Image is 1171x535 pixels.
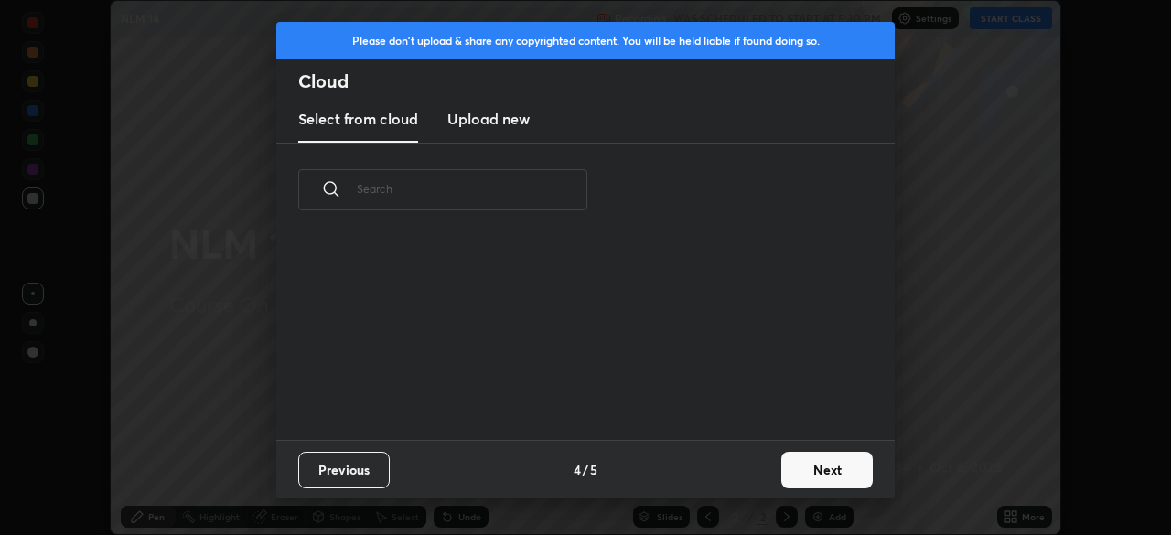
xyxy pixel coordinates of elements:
h3: Select from cloud [298,108,418,130]
div: grid [276,231,873,440]
div: Please don't upload & share any copyrighted content. You will be held liable if found doing so. [276,22,895,59]
button: Previous [298,452,390,488]
h4: 5 [590,460,597,479]
h2: Cloud [298,70,895,93]
button: Next [781,452,873,488]
h3: Upload new [447,108,530,130]
h4: / [583,460,588,479]
input: Search [357,150,587,228]
h4: 4 [574,460,581,479]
